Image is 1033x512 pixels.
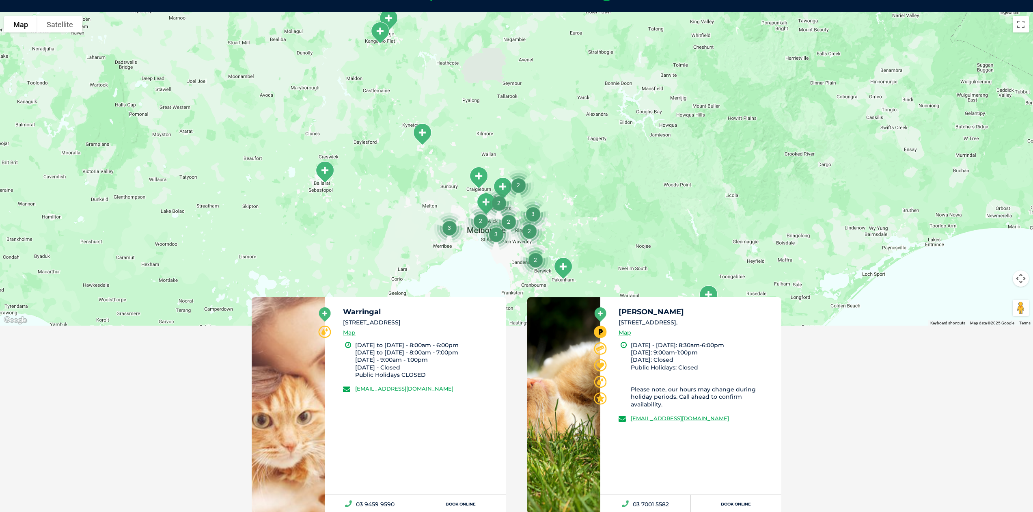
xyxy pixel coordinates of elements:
li: [DATE] to [DATE] - 8:00am - 6:00pm [DATE] to [DATE] - 8:00am - 7:00pm [DATE] - 9:00am - 1:00pm [D... [355,341,499,378]
div: 3 [431,209,468,246]
div: Macedon Ranges [409,120,436,149]
div: Pakenham [550,254,576,283]
span: Map data ©2025 Google [970,321,1014,325]
div: Kangaroo Flat [367,18,393,47]
button: Show street map [4,16,37,32]
div: 2 [500,166,537,204]
div: White Hills [375,5,402,34]
button: Keyboard shortcuts [930,320,965,326]
div: South Morang [489,174,516,203]
div: 2 [480,184,518,222]
a: Click to see this area on Google Maps [2,315,29,326]
div: 2 [517,241,554,279]
div: 3 [477,216,515,253]
a: [EMAIL_ADDRESS][DOMAIN_NAME] [631,415,729,421]
div: 3 [514,195,552,233]
a: Map [619,328,631,337]
button: Toggle fullscreen view [1013,16,1029,32]
li: [STREET_ADDRESS] [343,318,499,327]
a: [EMAIL_ADDRESS][DOMAIN_NAME] [355,385,453,392]
img: Google [2,315,29,326]
h5: [PERSON_NAME] [619,308,774,315]
div: Ballarat [311,158,338,186]
button: Drag Pegman onto the map to open Street View [1013,300,1029,316]
div: Craigieburn [465,163,492,192]
h5: Warringal [343,308,499,315]
li: [STREET_ADDRESS], [619,318,774,327]
div: 2 [462,202,499,240]
div: 2 [490,203,527,240]
a: Terms (opens in new tab) [1019,321,1031,325]
button: Map camera controls [1013,270,1029,287]
a: Map [343,328,356,337]
div: 2 [511,212,548,250]
li: [DATE] - [DATE]: 8:30am-6:00pm [DATE]: 9:00am-1:00pm [DATE]: Closed Public Holidays: Closed Pleas... [631,341,774,408]
div: Coburg [472,189,499,218]
button: Show satellite imagery [37,16,82,32]
div: Morwell [695,282,722,311]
